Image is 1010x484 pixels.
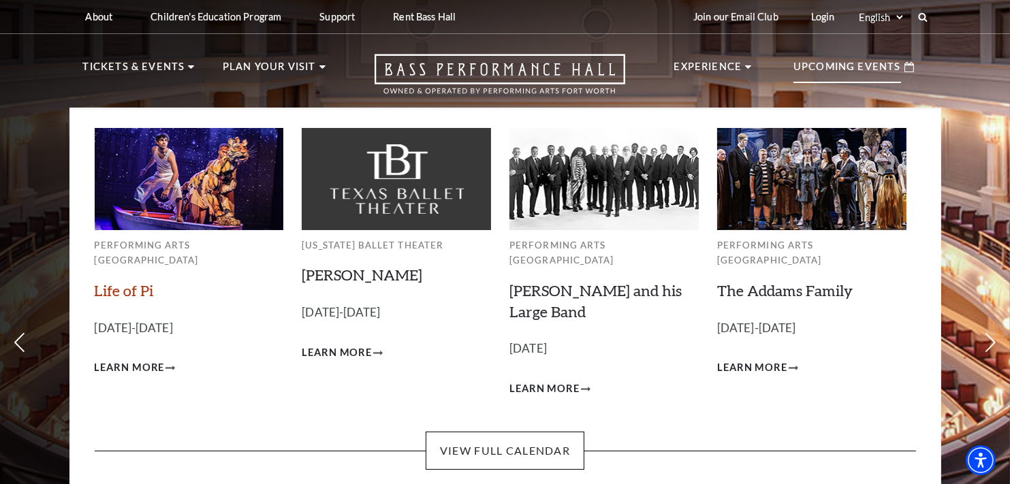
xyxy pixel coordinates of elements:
img: Performing Arts Fort Worth [95,128,284,229]
p: Rent Bass Hall [393,11,456,22]
p: Children's Education Program [151,11,281,22]
img: Performing Arts Fort Worth [509,128,699,229]
p: [DATE] [509,339,699,359]
p: Performing Arts [GEOGRAPHIC_DATA] [717,238,906,268]
p: [DATE]-[DATE] [717,319,906,338]
p: Plan Your Visit [223,59,316,83]
a: Learn More Life of Pi [95,359,176,376]
a: Open this option [326,54,674,108]
span: Learn More [717,359,787,376]
p: Support [319,11,355,22]
a: Life of Pi [95,281,154,300]
p: Performing Arts [GEOGRAPHIC_DATA] [95,238,284,268]
span: Learn More [95,359,165,376]
a: Learn More Peter Pan [302,344,383,361]
a: [PERSON_NAME] [302,265,422,284]
span: Learn More [302,344,372,361]
p: Performing Arts [GEOGRAPHIC_DATA] [509,238,699,268]
a: Learn More Lyle Lovett and his Large Band [509,381,590,398]
div: Accessibility Menu [966,445,996,475]
p: [DATE]-[DATE] [95,319,284,338]
span: Learn More [509,381,580,398]
p: About [86,11,113,22]
a: The Addams Family [717,281,853,300]
p: [US_STATE] Ballet Theater [302,238,491,253]
p: Upcoming Events [793,59,901,83]
a: View Full Calendar [426,432,584,470]
select: Select: [857,11,905,24]
img: Performing Arts Fort Worth [717,128,906,229]
p: Tickets & Events [83,59,185,83]
img: Texas Ballet Theater [302,128,491,229]
p: [DATE]-[DATE] [302,303,491,323]
p: Experience [674,59,742,83]
a: [PERSON_NAME] and his Large Band [509,281,682,321]
a: Learn More The Addams Family [717,359,798,376]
